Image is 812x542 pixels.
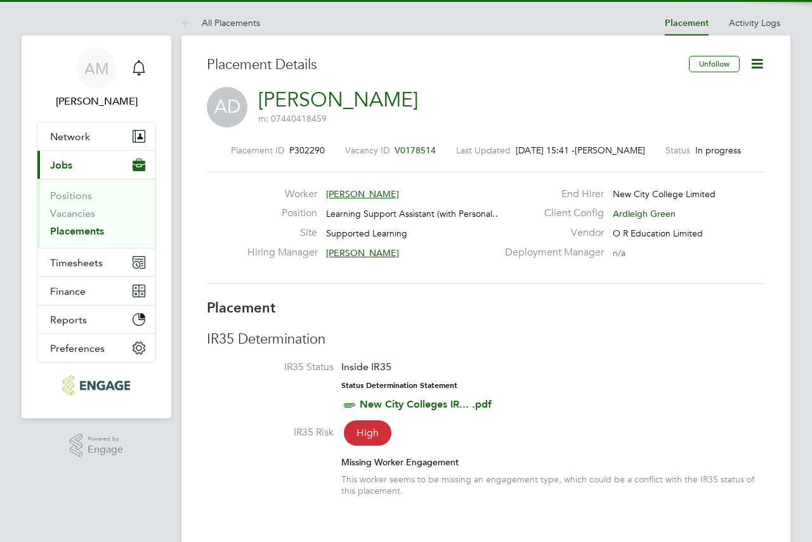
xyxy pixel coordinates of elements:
[341,456,765,468] div: Missing Worker Engagement
[231,145,284,156] label: Placement ID
[50,131,90,143] span: Network
[613,188,716,200] span: New City College Limited
[497,207,604,220] label: Client Config
[50,342,105,354] span: Preferences
[341,474,765,496] div: This worker seems to be missing an engagement type, which could be a conflict with the IR35 statu...
[37,334,155,362] button: Preferences
[613,228,703,239] span: O R Education Limited
[516,145,575,156] span: [DATE] 15:41 -
[289,145,325,156] span: P302290
[37,248,155,276] button: Timesheets
[689,56,740,72] button: Unfollow
[22,35,171,418] nav: Main navigation
[37,306,155,333] button: Reports
[207,426,334,439] label: IR35 Risk
[50,285,86,297] span: Finance
[345,145,390,156] label: Vacancy ID
[37,48,156,109] a: AM[PERSON_NAME]
[207,361,334,374] label: IR35 Status
[729,17,780,29] a: Activity Logs
[344,420,391,446] span: High
[326,208,501,219] span: Learning Support Assistant (with Personal…
[665,18,709,29] a: Placement
[50,190,92,202] a: Positions
[63,375,130,396] img: axcis-logo-retina.png
[37,179,155,248] div: Jobs
[37,151,155,179] button: Jobs
[37,122,155,150] button: Network
[207,87,247,127] span: AD
[258,87,418,112] a: [PERSON_NAME]
[613,208,676,219] span: Ardleigh Green
[50,225,104,237] a: Placements
[247,188,317,201] label: Worker
[575,145,645,156] span: [PERSON_NAME]
[37,94,156,109] span: Andrew Murphy
[326,228,407,239] span: Supported Learning
[258,113,327,124] span: m: 07440418459
[207,56,679,74] h3: Placement Details
[50,207,95,219] a: Vacancies
[88,434,123,444] span: Powered by
[497,246,604,259] label: Deployment Manager
[326,188,399,200] span: [PERSON_NAME]
[695,145,741,156] span: In progress
[456,145,511,156] label: Last Updated
[50,314,87,326] span: Reports
[88,444,123,455] span: Engage
[37,277,155,305] button: Finance
[207,330,765,349] h3: IR35 Determination
[70,434,124,458] a: Powered byEngage
[247,226,317,240] label: Site
[207,299,276,316] b: Placement
[50,257,103,269] span: Timesheets
[181,17,260,29] a: All Placements
[37,375,156,396] a: Go to home page
[395,145,436,156] span: V0178514
[84,60,109,77] span: AM
[341,381,457,390] strong: Status Determination Statement
[613,247,625,259] span: n/a
[50,159,72,171] span: Jobs
[665,145,690,156] label: Status
[341,361,391,373] span: Inside IR35
[497,188,604,201] label: End Hirer
[360,398,492,410] a: New City Colleges IR... .pdf
[247,246,317,259] label: Hiring Manager
[497,226,604,240] label: Vendor
[326,247,399,259] span: [PERSON_NAME]
[247,207,317,220] label: Position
